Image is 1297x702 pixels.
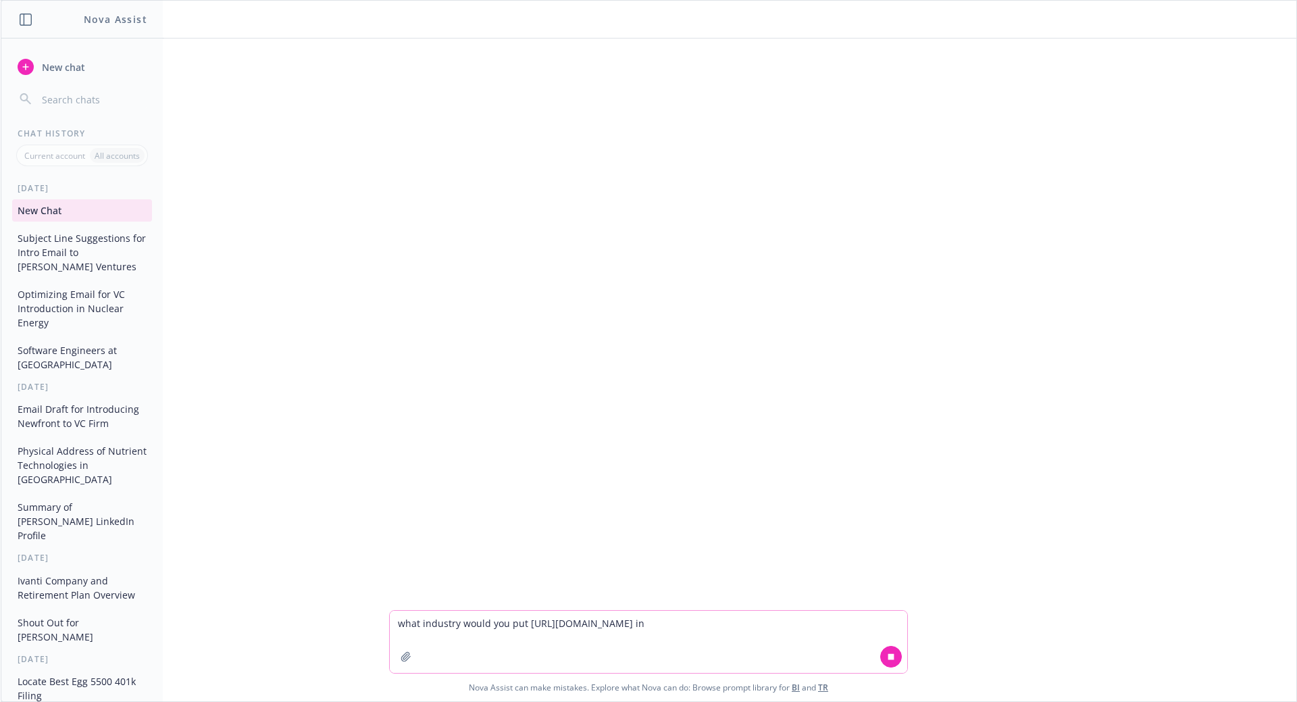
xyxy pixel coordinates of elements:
button: Optimizing Email for VC Introduction in Nuclear Energy [12,283,152,334]
div: [DATE] [1,381,163,393]
button: Physical Address of Nutrient Technologies in [GEOGRAPHIC_DATA] [12,440,152,491]
p: Current account [24,150,85,161]
span: New chat [39,60,85,74]
button: Email Draft for Introducing Newfront to VC Firm [12,398,152,434]
button: Software Engineers at [GEOGRAPHIC_DATA] [12,339,152,376]
input: Search chats [39,90,147,109]
button: Summary of [PERSON_NAME] LinkedIn Profile [12,496,152,547]
span: Nova Assist can make mistakes. Explore what Nova can do: Browse prompt library for and [6,674,1291,701]
h1: Nova Assist [84,12,147,26]
button: New Chat [12,199,152,222]
a: BI [792,682,800,693]
button: New chat [12,55,152,79]
button: Ivanti Company and Retirement Plan Overview [12,570,152,606]
div: [DATE] [1,552,163,563]
div: [DATE] [1,182,163,194]
p: All accounts [95,150,140,161]
button: Subject Line Suggestions for Intro Email to [PERSON_NAME] Ventures [12,227,152,278]
div: [DATE] [1,653,163,665]
a: TR [818,682,828,693]
button: Shout Out for [PERSON_NAME] [12,611,152,648]
div: Chat History [1,128,163,139]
